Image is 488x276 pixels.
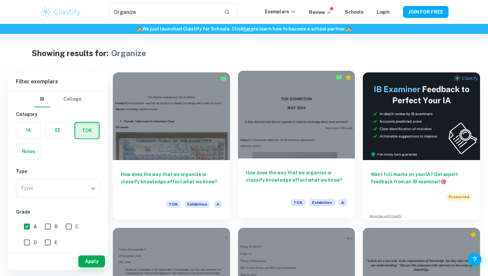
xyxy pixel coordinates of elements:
[336,74,342,81] img: Marked
[309,9,332,16] p: Review
[246,169,347,191] h6: How does the way that we organise or classify knowledge affect what we know?
[113,72,230,220] a: How does the way that we organize or classify knowledge affect what we know?TOKExhibitionA
[468,253,481,266] button: Help and Feedback
[34,223,37,230] span: A
[34,239,37,246] span: D
[16,208,100,216] h6: Grade
[54,223,58,230] span: B
[220,76,227,82] img: Marked
[54,239,57,246] span: E
[369,214,402,219] a: Advertise with Clastify
[16,143,41,159] button: Notes
[8,72,108,91] h6: Filter exemplars
[214,201,222,208] span: A
[137,26,142,32] span: 🏫
[63,91,81,107] button: College
[363,72,480,160] img: Thumbnail
[121,171,222,193] h6: How does the way that we organize or classify knowledge affect what we know?
[339,199,347,206] span: A
[32,47,109,59] h1: Showing results for:
[345,74,352,81] div: Premium
[34,91,50,107] button: IB
[75,223,79,230] span: C
[185,201,210,208] span: Exhibition
[403,6,448,18] button: JOIN FOR FREE
[291,199,305,206] span: TOK
[377,9,390,15] a: Login
[265,8,296,15] p: Exemplars
[371,171,472,185] h6: Want full marks on your IA ? Get expert feedback from an IB examiner!
[346,26,352,32] span: 🏫
[75,123,99,138] button: TOK
[45,122,70,138] button: EE
[441,179,446,184] span: 🎯
[345,9,364,15] a: Schools
[446,193,472,201] span: Promoted
[309,199,335,206] span: Exhibition
[16,122,41,138] button: IA
[34,91,81,107] div: Filter type choice
[166,201,181,208] span: TOK
[238,72,355,220] a: How does the way that we organise or classify knowledge affect what we know?TOKExhibitionA
[243,26,254,32] a: here
[16,168,100,175] h6: Type
[109,3,219,21] input: Search for any exemplars...
[16,111,100,118] h6: Category
[111,47,146,59] h1: Organize
[470,231,477,238] div: Premium
[78,255,105,267] button: Apply
[1,25,487,33] h6: We just launched Clastify for Schools. Click to learn how to become a school partner.
[363,72,480,220] a: Want full marks on yourIA? Get expert feedback from an IB examiner!PromotedAdvertise with Clastify
[40,5,82,19] img: Clastify logo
